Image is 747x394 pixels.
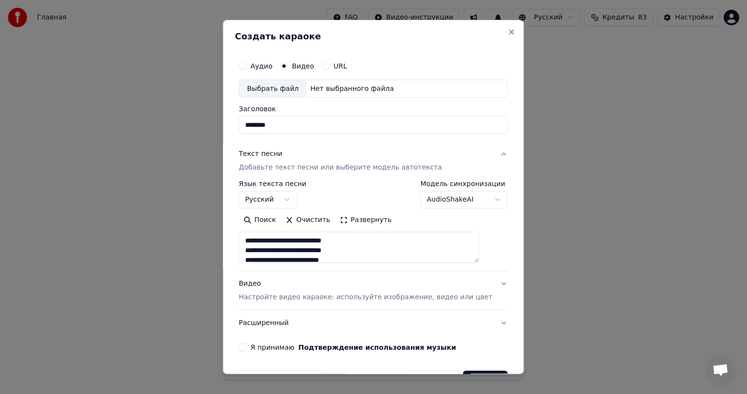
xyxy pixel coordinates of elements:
label: Язык текста песни [239,181,306,188]
p: Добавьте текст песни или выберите модель автотекста [239,163,442,173]
button: Поиск [239,213,281,228]
label: URL [334,63,347,69]
label: Аудио [250,63,272,69]
div: Нет выбранного файла [306,84,398,94]
button: Развернуть [335,213,396,228]
button: Я принимаю [299,344,456,351]
label: Видео [292,63,314,69]
button: Создать [463,371,508,388]
button: Очистить [281,213,336,228]
label: Я принимаю [250,344,456,351]
div: Видео [239,279,492,303]
button: Текст песниДобавьте текст песни или выберите модель автотекста [239,142,508,181]
div: Текст песниДобавьте текст песни или выберите модель автотекста [239,181,508,271]
button: Расширенный [239,310,508,336]
label: Модель синхронизации [421,181,508,188]
h2: Создать караоке [235,32,512,41]
button: Отменить [407,371,459,388]
label: Заголовок [239,106,508,113]
p: Настройте видео караоке: используйте изображение, видео или цвет [239,292,492,302]
div: Выбрать файл [239,80,306,98]
button: ВидеоНастройте видео караоке: используйте изображение, видео или цвет [239,272,508,310]
div: Текст песни [239,150,283,159]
